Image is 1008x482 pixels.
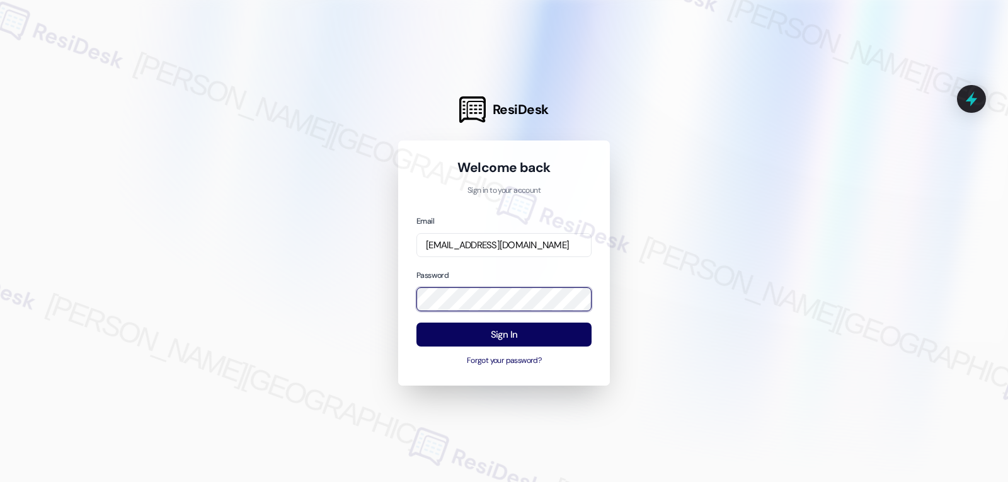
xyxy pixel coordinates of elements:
button: Forgot your password? [416,355,592,367]
input: name@example.com [416,233,592,258]
h1: Welcome back [416,159,592,176]
button: Sign In [416,323,592,347]
img: ResiDesk Logo [459,96,486,123]
label: Password [416,270,449,280]
label: Email [416,216,434,226]
span: ResiDesk [493,101,549,118]
p: Sign in to your account [416,185,592,197]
